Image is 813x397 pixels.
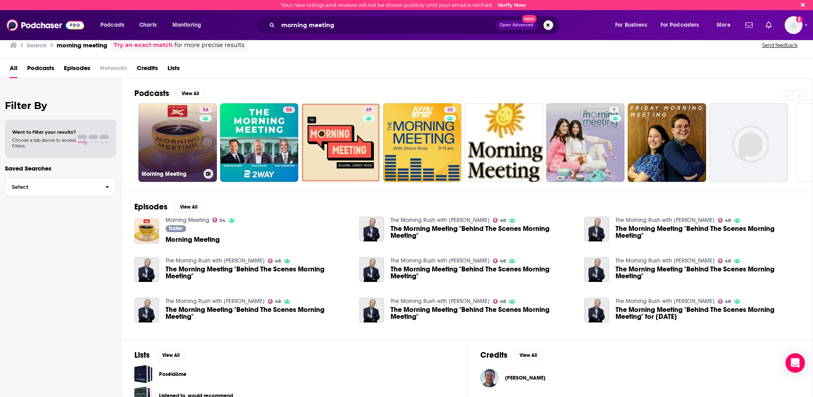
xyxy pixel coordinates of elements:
button: open menu [655,19,711,32]
span: 48 [500,300,506,303]
a: The Morning Meeting "Behind The Scenes Morning Meeting" [166,306,350,320]
h3: Morning Meeting [142,171,200,177]
a: The Morning Meeting "Behind The Scenes Morning Meeting" [616,225,800,239]
span: Networks [100,62,127,78]
span: Trailer [169,226,183,231]
a: Morning Meeting [166,217,209,224]
span: For Business [615,19,647,31]
h2: Podcasts [134,88,169,98]
a: The Morning Rush with Bill Carroll [616,298,715,305]
span: Monitoring [172,19,201,31]
a: Charts [134,19,161,32]
span: Podcasts [100,19,124,31]
h2: Episodes [134,202,168,212]
span: 48 [500,259,506,263]
a: 48 [718,299,731,304]
button: Open AdvancedNew [496,20,537,30]
div: Open Intercom Messenger [785,353,805,373]
h3: morning meeting [57,41,107,49]
a: 58 [220,103,299,182]
a: 48 [268,258,281,263]
span: Open Advanced [500,23,533,27]
a: 48 [718,218,731,223]
a: 48 [268,299,281,304]
img: The Morning Meeting "Behind The Scenes Morning Meeting" for March 1st, 2022 [584,298,609,322]
span: Credits [137,62,158,78]
a: 48 [493,299,506,304]
h3: Search [27,41,47,49]
img: Morning Meeting [134,219,159,243]
button: Select [5,178,116,196]
a: The Morning Meeting "Behind The Scenes Morning Meeting" [391,225,575,239]
a: Poséidôme [159,370,187,379]
span: 48 [275,259,281,263]
a: The Morning Rush with Bill Carroll [166,298,265,305]
a: 35 [444,107,456,113]
button: open menu [167,19,212,32]
button: View All [514,350,543,360]
a: All [10,62,17,78]
h2: Lists [134,350,150,360]
a: The Morning Rush with Bill Carroll [616,257,715,264]
span: for more precise results [174,41,244,50]
h2: Filter By [5,100,116,111]
span: 48 [725,259,731,263]
div: Your new ratings and reviews will not be shown publicly until your email is verified. [281,2,526,8]
span: For Podcasters [660,19,699,31]
button: Tim HoganTim Hogan [480,365,800,391]
a: Morning Meeting [166,236,220,243]
img: The Morning Meeting "Behind The Scenes Morning Meeting" [584,217,609,241]
a: The Morning Meeting "Behind The Scenes Morning Meeting" [134,298,159,322]
a: The Morning Meeting "Behind The Scenes Morning Meeting" [584,257,609,282]
a: EpisodesView All [134,202,203,212]
div: Search podcasts, credits, & more... [263,16,568,34]
button: Send feedback [760,42,800,49]
span: The Morning Meeting "Behind The Scenes Morning Meeting" for [DATE] [616,306,800,320]
a: The Morning Meeting "Behind The Scenes Morning Meeting" [391,266,575,280]
a: 54Morning Meeting [138,103,217,182]
span: More [717,19,730,31]
a: 48 [493,218,506,223]
a: 54 [200,107,212,113]
a: The Morning Rush with Bill Carroll [391,298,490,305]
a: CreditsView All [480,350,543,360]
a: The Morning Meeting "Behind The Scenes Morning Meeting" [166,266,350,280]
span: 54 [203,106,208,114]
span: 48 [725,300,731,303]
p: Saved Searches [5,164,116,172]
button: open menu [609,19,657,32]
a: 54 [212,218,226,222]
a: 9 [609,107,619,113]
a: 9 [546,103,625,182]
a: ListsView All [134,350,185,360]
a: The Morning Meeting "Behind The Scenes Morning Meeting" for March 1st, 2022 [616,306,800,320]
img: Podchaser - Follow, Share and Rate Podcasts [6,17,84,33]
span: New [522,15,537,23]
a: Tim Hogan [505,375,546,381]
span: 49 [366,106,371,114]
button: Show profile menu [785,16,802,34]
a: Lists [168,62,180,78]
img: The Morning Meeting "Behind The Scenes Morning Meeting" [359,217,384,241]
a: 35 [383,103,462,182]
span: 48 [725,219,731,222]
span: 58 [286,106,292,114]
span: Want to filter your results? [12,129,76,135]
a: Try an exact match [114,41,173,50]
button: open menu [711,19,741,32]
a: The Morning Rush with Bill Carroll [391,217,490,224]
a: 48 [493,258,506,263]
a: The Morning Meeting "Behind The Scenes Morning Meeting" [391,306,575,320]
img: The Morning Meeting "Behind The Scenes Morning Meeting" [359,257,384,282]
a: The Morning Meeting "Behind The Scenes Morning Meeting" [616,266,800,280]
